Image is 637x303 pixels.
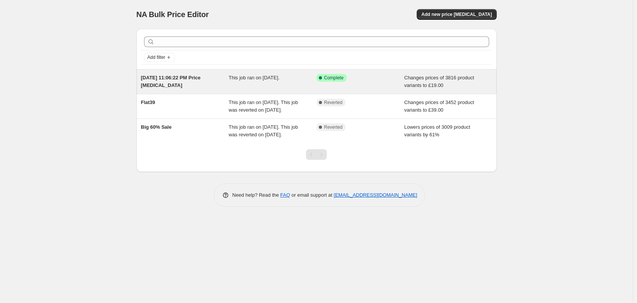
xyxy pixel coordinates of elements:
span: NA Bulk Price Editor [136,10,209,19]
a: [EMAIL_ADDRESS][DOMAIN_NAME] [334,192,417,198]
span: Add filter [147,54,165,60]
span: Add new price [MEDICAL_DATA] [421,11,492,17]
span: Changes prices of 3816 product variants to £19.00 [404,75,474,88]
span: This job ran on [DATE]. This job was reverted on [DATE]. [229,99,298,113]
span: or email support at [290,192,334,198]
span: Need help? Read the [232,192,281,198]
span: Lowers prices of 3009 product variants by 61% [404,124,470,137]
span: Reverted [324,99,343,106]
span: Big 60% Sale [141,124,172,130]
span: This job ran on [DATE]. [229,75,279,80]
span: [DATE] 11:06:22 PM Price [MEDICAL_DATA] [141,75,201,88]
a: FAQ [280,192,290,198]
span: This job ran on [DATE]. This job was reverted on [DATE]. [229,124,298,137]
nav: Pagination [306,149,327,160]
button: Add new price [MEDICAL_DATA] [417,9,496,20]
span: Complete [324,75,344,81]
span: Changes prices of 3452 product variants to £39.00 [404,99,474,113]
span: Flat39 [141,99,155,105]
button: Add filter [144,53,174,62]
span: Reverted [324,124,343,130]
